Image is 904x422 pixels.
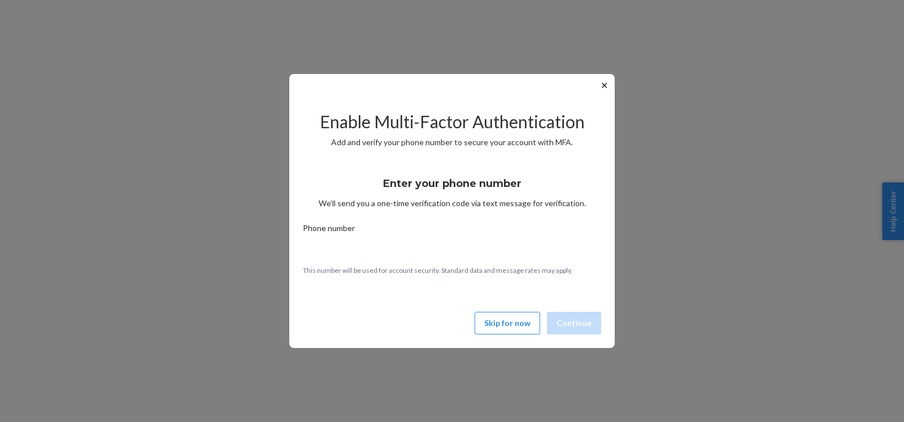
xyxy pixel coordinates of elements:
span: Phone number [303,223,355,238]
h3: Enter your phone number [383,176,521,191]
button: Continue [547,312,601,334]
h2: Enable Multi-Factor Authentication [303,112,601,131]
button: ✕ [598,79,610,92]
p: Add and verify your phone number to secure your account with MFA. [303,137,601,148]
p: This number will be used for account security. Standard data and message rates may apply. [303,266,601,275]
button: Skip for now [475,312,540,334]
div: We’ll send you a one-time verification code via text message for verification. [303,167,601,209]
